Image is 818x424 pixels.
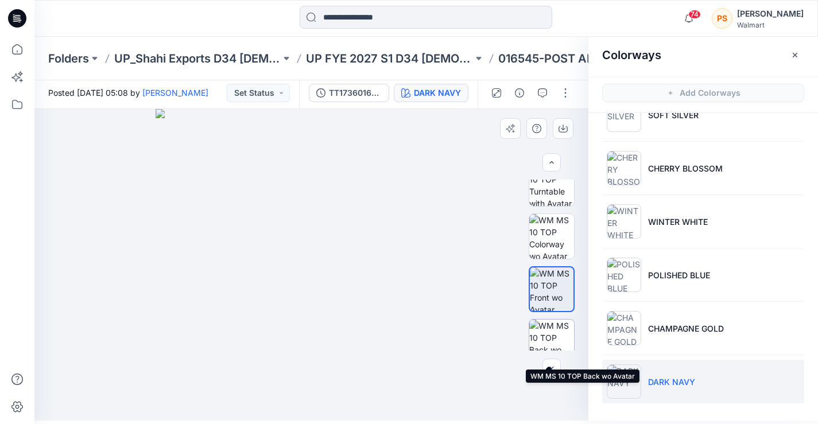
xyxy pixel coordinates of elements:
img: CHERRY BLOSSOM [607,151,641,185]
a: UP FYE 2027 S1 D34 [DEMOGRAPHIC_DATA] Woven Tops [306,50,472,67]
div: [PERSON_NAME] [737,7,804,21]
img: WM MS 10 TOP Back wo Avatar [529,320,574,364]
p: CHAMPAGNE GOLD [648,322,724,334]
img: eyJhbGciOiJIUzI1NiIsImtpZCI6IjAiLCJzbHQiOiJzZXMiLCJ0eXAiOiJKV1QifQ.eyJkYXRhIjp7InR5cGUiOiJzdG9yYW... [156,109,467,421]
div: Walmart [737,21,804,29]
img: WM MS 10 TOP Colorway wo Avatar [529,214,574,259]
span: 74 [688,10,701,19]
button: TT1736016545 [[DATE]] SZ-M [309,84,389,102]
img: CHAMPAGNE GOLD [607,311,641,345]
p: POLISHED BLUE [648,269,710,281]
div: TT1736016545 [01-07-25] SZ-M [329,87,382,99]
p: DARK NAVY [648,376,695,388]
a: UP_Shahi Exports D34 [DEMOGRAPHIC_DATA] Tops [114,50,281,67]
p: WINTER WHITE [648,216,708,228]
button: Details [510,84,529,102]
p: SOFT SILVER [648,109,699,121]
img: DARK NAVY [607,364,641,399]
img: WINTER WHITE [607,204,641,239]
p: CHERRY BLOSSOM [648,162,723,174]
a: [PERSON_NAME] [142,88,208,98]
h2: Colorways [602,48,661,62]
img: WM MS 10 TOP Front wo Avatar [530,267,573,311]
img: POLISHED BLUE [607,258,641,292]
div: DARK NAVY [414,87,461,99]
div: PS [712,8,732,29]
p: 016545-POST ADM_SS LACE TRIM BUTTON DOWN TOP [498,50,665,67]
img: WM MS 10 TOP Turntable with Avatar [529,161,574,206]
span: Posted [DATE] 05:08 by [48,87,208,99]
a: Folders [48,50,89,67]
img: SOFT SILVER [607,98,641,132]
button: DARK NAVY [394,84,468,102]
